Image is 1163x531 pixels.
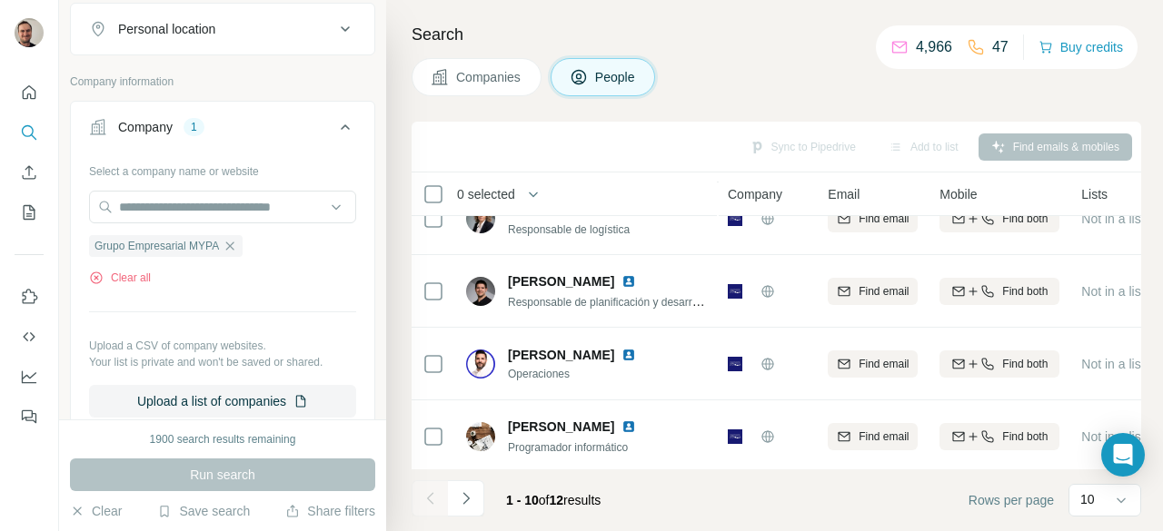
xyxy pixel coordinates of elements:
button: Find email [828,350,918,378]
img: LinkedIn logo [621,419,636,434]
button: Use Surfe API [15,320,44,353]
div: Company [118,118,173,136]
span: Responsable de logística [508,223,630,236]
button: Enrich CSV [15,156,44,189]
button: Share filters [285,502,375,520]
p: 4,966 [916,36,952,58]
span: Find email [859,428,909,445]
span: Find both [1002,428,1048,445]
button: Clear [70,502,122,520]
img: Logo of Grupo Empresarial MYPA [728,429,742,444]
button: Save search [157,502,250,520]
p: 10 [1080,490,1095,508]
span: Responsable de planificación y desarrollo [508,294,709,309]
span: Email [828,185,860,203]
span: Operaciones [508,366,658,382]
p: 47 [992,36,1009,58]
button: Use Surfe on LinkedIn [15,280,44,313]
span: People [595,68,637,86]
span: results [506,493,601,507]
img: Avatar [466,204,495,233]
span: Company [728,185,782,203]
span: Programador informático [508,441,628,454]
span: 0 selected [457,185,515,203]
button: Find email [828,423,918,450]
span: Companies [456,68,522,86]
button: Find email [828,278,918,305]
span: [PERSON_NAME] [508,418,614,436]
p: Company information [70,74,375,90]
span: Mobile [939,185,977,203]
img: Avatar [466,422,495,451]
span: Grupo Empresarial MYPA [94,238,219,254]
span: 12 [550,493,564,507]
h4: Search [412,22,1141,47]
button: Upload a list of companies [89,385,356,418]
span: Find both [1002,211,1048,227]
button: Buy credits [1039,34,1123,60]
img: Logo of Grupo Empresarial MYPA [728,357,742,371]
button: Search [15,116,44,149]
span: Find email [859,211,909,227]
span: Not in a list [1081,284,1144,299]
button: Find email [828,205,918,232]
button: Find both [939,205,1059,232]
img: Logo of Grupo Empresarial MYPA [728,211,742,226]
span: Find both [1002,283,1048,300]
span: Not in a list [1081,211,1144,226]
img: Avatar [466,277,495,306]
button: Navigate to next page [448,480,484,516]
img: LinkedIn logo [621,348,636,362]
span: Find email [859,283,909,300]
button: My lists [15,196,44,229]
span: Rows per page [969,491,1054,509]
div: 1900 search results remaining [150,431,296,447]
button: Company1 [71,105,374,156]
span: 1 - 10 [506,493,539,507]
div: Select a company name or website [89,156,356,180]
p: Your list is private and won't be saved or shared. [89,354,356,370]
div: Personal location [118,20,215,38]
div: Open Intercom Messenger [1101,433,1145,477]
button: Personal location [71,7,374,51]
span: [PERSON_NAME] [508,348,614,362]
button: Feedback [15,400,44,433]
span: Find both [1002,356,1048,372]
button: Find both [939,278,1059,305]
button: Clear all [89,270,151,286]
span: Lists [1081,185,1108,203]
p: Upload a CSV of company websites. [89,338,356,354]
span: Not in a list [1081,429,1144,444]
span: of [539,493,550,507]
div: 1 [184,119,204,135]
img: Avatar [15,18,44,47]
img: Logo of Grupo Empresarial MYPA [728,284,742,299]
button: Find both [939,423,1059,450]
span: Not in a list [1081,357,1144,371]
img: LinkedIn logo [621,274,636,289]
button: Quick start [15,76,44,109]
span: Find email [859,356,909,372]
span: [PERSON_NAME] [508,272,614,290]
button: Dashboard [15,360,44,393]
button: Find both [939,350,1059,378]
img: Avatar [466,349,495,379]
